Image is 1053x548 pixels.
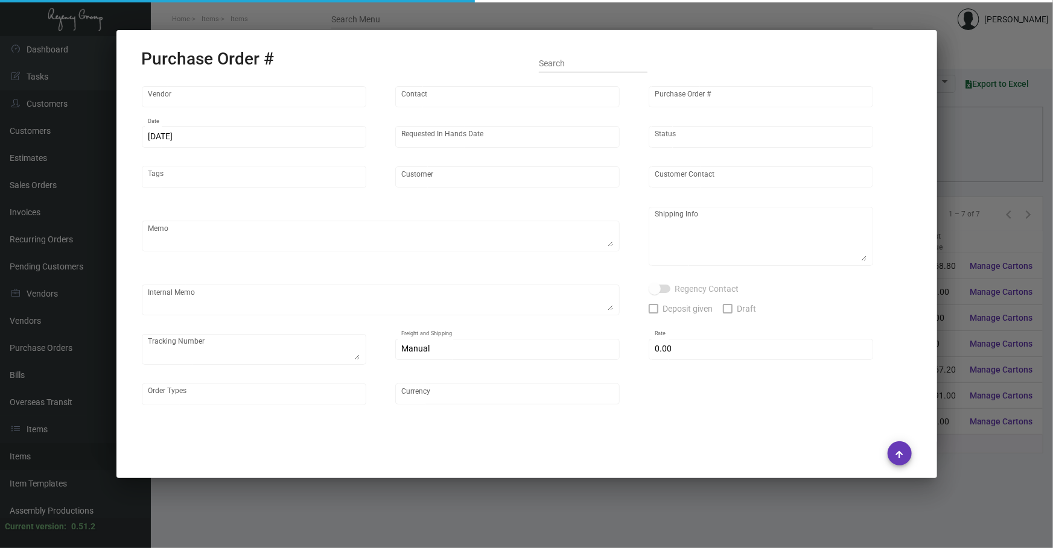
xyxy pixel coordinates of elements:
[737,301,757,316] span: Draft
[151,432,173,445] div: Items
[663,301,713,316] span: Deposit given
[5,520,66,533] div: Current version:
[258,432,307,445] div: Attachments
[71,520,95,533] div: 0.51.2
[401,344,430,353] span: Manual
[320,432,367,445] div: Activity logs
[221,432,244,445] div: Notes
[186,432,208,445] div: Tasks
[142,49,275,69] h2: Purchase Order #
[675,282,739,296] span: Regency Contact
